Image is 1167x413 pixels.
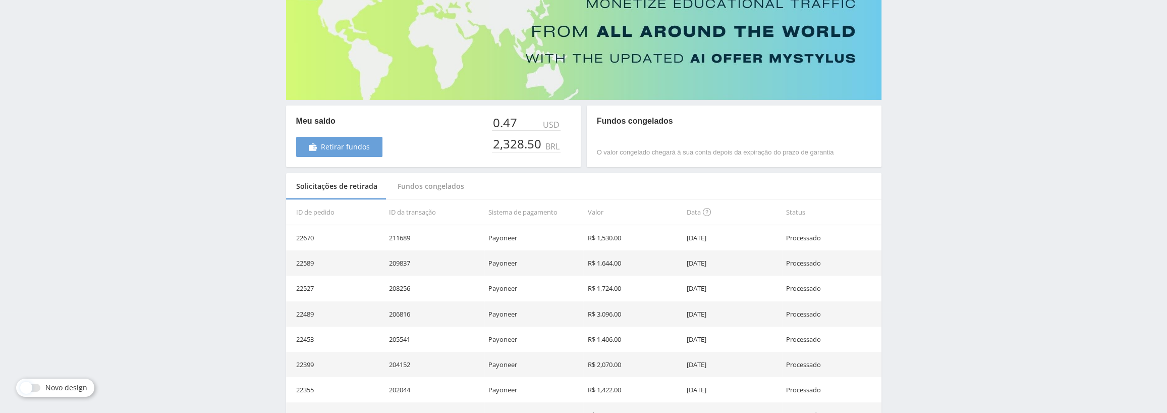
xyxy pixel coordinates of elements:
[286,352,385,377] td: 22399
[321,143,370,151] span: Retirar fundos
[683,199,782,225] th: Data
[484,199,584,225] th: Sistema de pagamento
[583,276,683,301] td: R$ 1,724.00
[683,352,782,377] td: [DATE]
[385,352,484,377] td: 204152
[385,199,484,225] th: ID da transação
[296,116,382,127] p: Meu saldo
[782,225,881,250] td: Processado
[484,327,584,352] td: Payoneer
[583,377,683,402] td: R$ 1,422.00
[782,250,881,276] td: Processado
[583,301,683,327] td: R$ 3,096.00
[286,301,385,327] td: 22489
[597,116,834,127] p: Fundos congelados
[387,173,474,200] div: Fundos congelados
[492,116,519,130] div: 0.47
[286,377,385,402] td: 22355
[484,377,584,402] td: Payoneer
[683,276,782,301] td: [DATE]
[683,301,782,327] td: [DATE]
[683,225,782,250] td: [DATE]
[597,148,834,157] p: O valor congelado chegará à sua conta depois da expiração do prazo de garantia
[541,120,561,129] div: USD
[286,173,387,200] div: Solicitações de retirada
[782,199,881,225] th: Status
[782,377,881,402] td: Processado
[782,301,881,327] td: Processado
[683,377,782,402] td: [DATE]
[286,199,385,225] th: ID de pedido
[583,250,683,276] td: R$ 1,644.00
[45,384,87,392] span: Novo design
[484,250,584,276] td: Payoneer
[385,301,484,327] td: 206816
[286,276,385,301] td: 22527
[286,225,385,250] td: 22670
[782,327,881,352] td: Processado
[543,142,561,151] div: BRL
[484,225,584,250] td: Payoneer
[492,137,543,151] div: 2,328.50
[782,276,881,301] td: Processado
[385,276,484,301] td: 208256
[385,377,484,402] td: 202044
[385,327,484,352] td: 205541
[583,352,683,377] td: R$ 2,070.00
[484,276,584,301] td: Payoneer
[583,327,683,352] td: R$ 1,406.00
[583,225,683,250] td: R$ 1,530.00
[286,327,385,352] td: 22453
[484,301,584,327] td: Payoneer
[286,250,385,276] td: 22589
[385,225,484,250] td: 211689
[296,137,382,157] a: Retirar fundos
[683,327,782,352] td: [DATE]
[583,199,683,225] th: Valor
[782,352,881,377] td: Processado
[484,352,584,377] td: Payoneer
[385,250,484,276] td: 209837
[683,250,782,276] td: [DATE]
